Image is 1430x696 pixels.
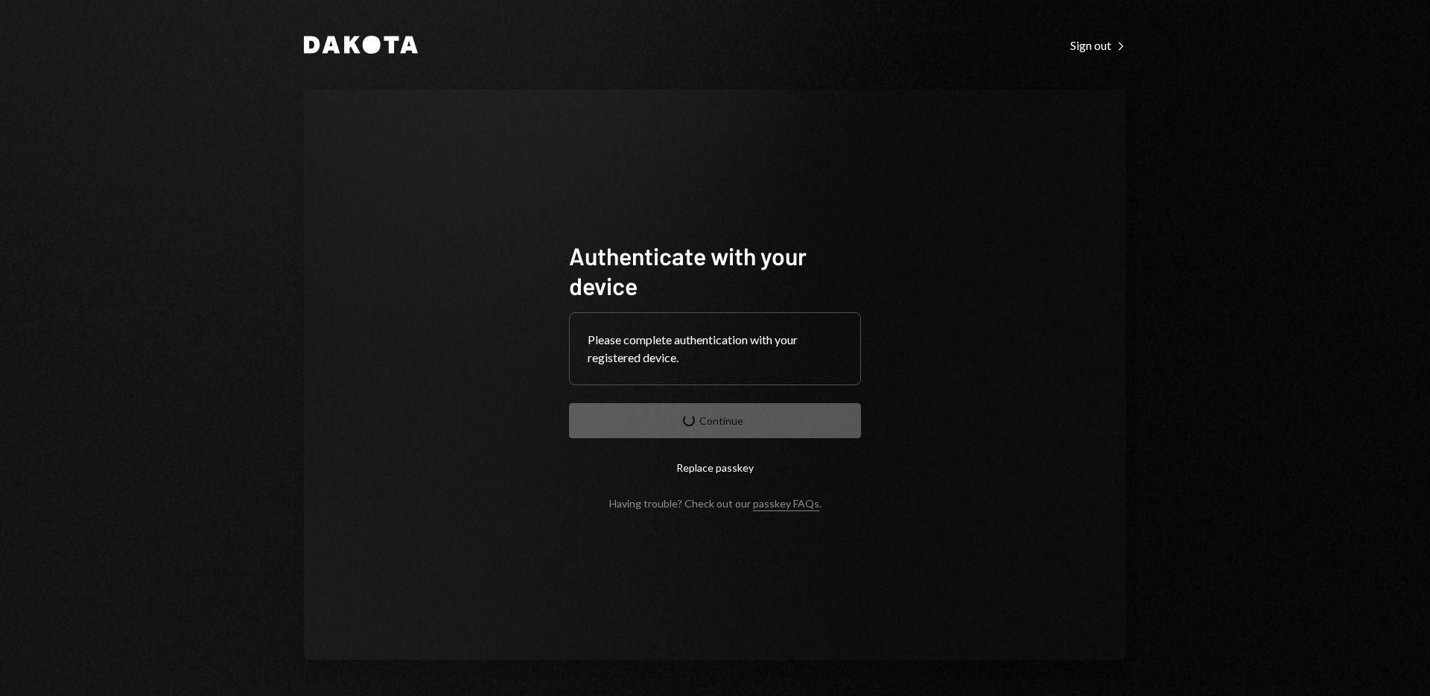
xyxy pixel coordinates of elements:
h1: Authenticate with your device [569,241,861,300]
div: Please complete authentication with your registered device. [588,331,842,367]
div: Having trouble? Check out our . [609,497,822,510]
a: passkey FAQs [753,497,819,511]
button: Replace passkey [569,450,861,485]
a: Sign out [1070,37,1126,53]
div: Sign out [1070,38,1126,53]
